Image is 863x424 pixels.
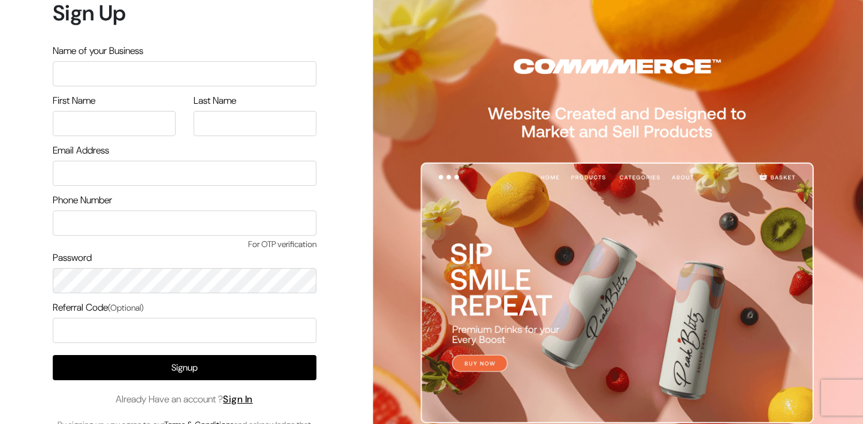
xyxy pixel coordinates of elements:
[53,193,112,208] label: Phone Number
[53,94,95,108] label: First Name
[53,143,109,158] label: Email Address
[223,393,253,405] a: Sign In
[53,238,316,251] span: For OTP verification
[53,300,144,315] label: Referral Code
[53,251,92,265] label: Password
[108,302,144,313] span: (Optional)
[53,44,143,58] label: Name of your Business
[194,94,236,108] label: Last Name
[116,392,253,407] span: Already Have an account ?
[53,355,316,380] button: Signup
